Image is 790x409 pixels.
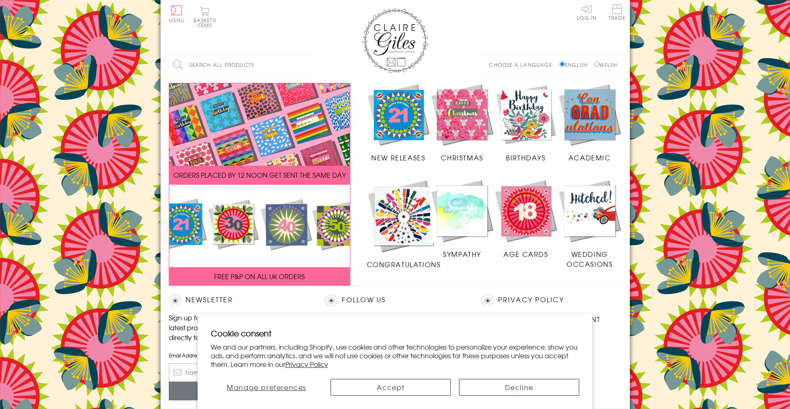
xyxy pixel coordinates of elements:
input: Welsh [594,61,599,67]
input: harry@hogwarts.edu [169,363,309,382]
a: Privacy Policy [285,359,328,369]
span: FREE P&P ON ALL UK ORDERS [214,271,305,281]
span: New Releases [371,153,425,162]
button: Decline [459,379,579,396]
span: Academic [569,153,611,162]
a: Age Cards [494,179,558,259]
a: Log In [577,4,597,20]
h2: Follow Us [325,294,465,307]
span: Manage preferences [227,382,306,392]
p: Join us on our social networking profiles for up to the minute news and product releases the mome... [325,313,465,342]
a: Privacy Policy [498,294,564,306]
button: Menu [169,5,185,23]
button: Basket0 items [193,7,216,28]
span: Birthdays [506,153,545,162]
span: Age Cards [503,249,548,259]
a: Birthdays [494,83,558,163]
p: We and our partners, including Shopify, use cookies and other technologies to personalize your ex... [211,343,580,368]
input: English [559,61,565,67]
label: English [559,61,592,68]
h2: Cookie consent [211,327,580,339]
img: Claire Giles Greetings Cards [362,8,428,73]
span: Trade [608,4,626,20]
input: Search all products [169,56,313,74]
a: Sympathy [430,179,494,259]
p: Sign up for our newsletter to receive the latest product launches, news and offers directly to yo... [169,313,309,342]
a: Wedding Occasions [558,179,622,269]
button: Manage preferences [211,379,323,396]
span: Congratulations [367,259,441,269]
span: 0 items [197,16,216,29]
a: Trade [608,4,626,22]
button: Accept [331,379,451,396]
h2: Newsletter [169,294,309,307]
span: Sympathy [443,249,481,259]
span: Wedding Occasions [566,249,613,269]
a: Christmas [430,83,494,163]
a: Congratulations [367,179,441,269]
span: Menu [169,16,185,24]
span: Christmas [441,153,483,162]
label: Welsh [594,61,618,68]
span: ORDERS PLACED BY 12 NOON GET SENT THE SAME DAY [173,170,346,180]
label: Email Address [169,352,309,359]
input: Search [305,56,313,74]
input: Subscribe [169,382,309,400]
a: Academic [558,83,622,163]
a: New Releases [367,83,431,163]
p: Choose a language: [489,61,558,68]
